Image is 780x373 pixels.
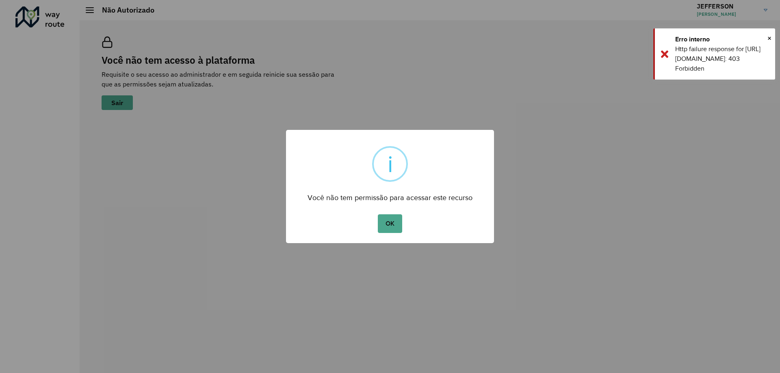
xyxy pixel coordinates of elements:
[675,34,769,44] div: Erro interno
[767,32,771,44] span: ×
[286,186,494,204] div: Você não tem permissão para acessar este recurso
[388,148,393,180] div: i
[767,32,771,44] button: Close
[675,44,769,73] div: Http failure response for [URL][DOMAIN_NAME]: 403 Forbidden
[378,214,402,233] button: OK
